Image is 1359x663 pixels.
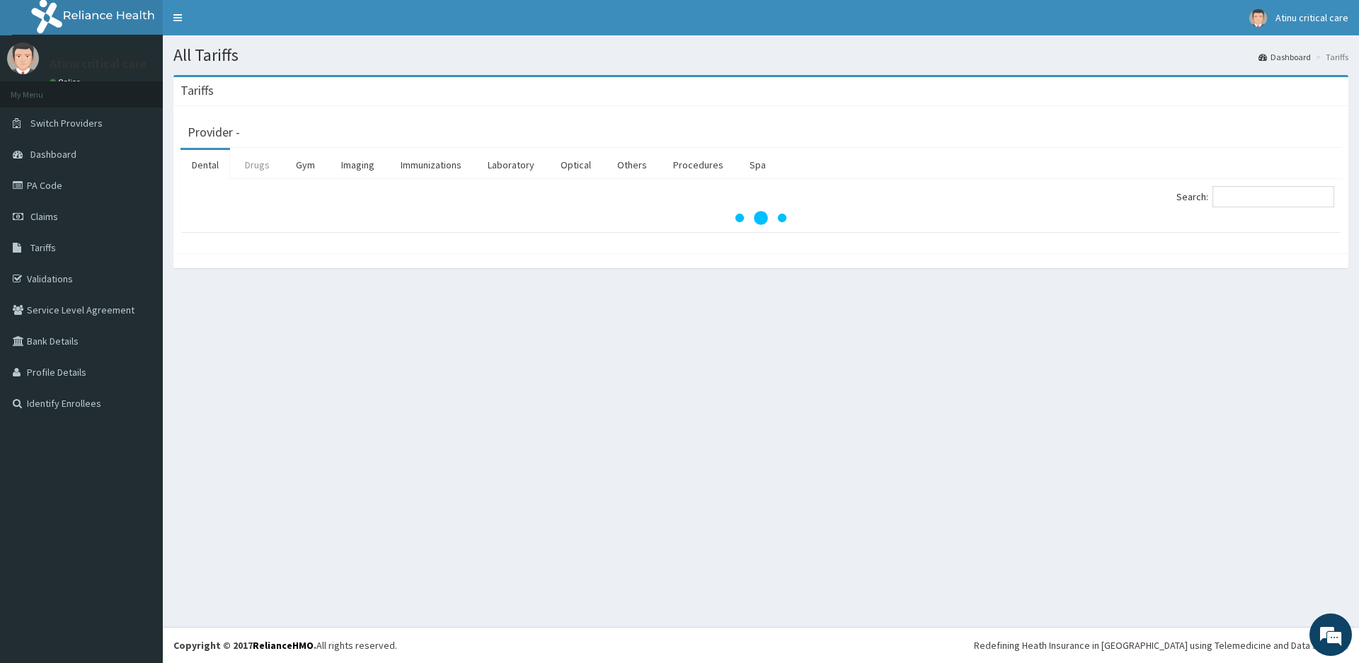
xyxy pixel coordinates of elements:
a: RelianceHMO [253,639,314,652]
span: Atinu critical care [1275,11,1348,24]
label: Search: [1176,186,1334,207]
a: Immunizations [389,150,473,180]
img: User Image [7,42,39,74]
h1: All Tariffs [173,46,1348,64]
strong: Copyright © 2017 . [173,639,316,652]
p: Atinu critical care [50,57,147,70]
span: Claims [30,210,58,223]
span: Switch Providers [30,117,103,129]
a: Gym [285,150,326,180]
footer: All rights reserved. [163,627,1359,663]
img: User Image [1249,9,1267,27]
svg: audio-loading [733,190,789,246]
a: Laboratory [476,150,546,180]
h3: Provider - [188,126,240,139]
li: Tariffs [1312,51,1348,63]
a: Optical [549,150,602,180]
a: Dental [180,150,230,180]
a: Imaging [330,150,386,180]
div: Redefining Heath Insurance in [GEOGRAPHIC_DATA] using Telemedicine and Data Science! [974,638,1348,652]
input: Search: [1212,186,1334,207]
h3: Tariffs [180,84,214,97]
span: Dashboard [30,148,76,161]
a: Drugs [234,150,281,180]
span: Tariffs [30,241,56,254]
a: Online [50,77,84,87]
a: Procedures [662,150,735,180]
a: Spa [738,150,777,180]
a: Others [606,150,658,180]
a: Dashboard [1258,51,1311,63]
